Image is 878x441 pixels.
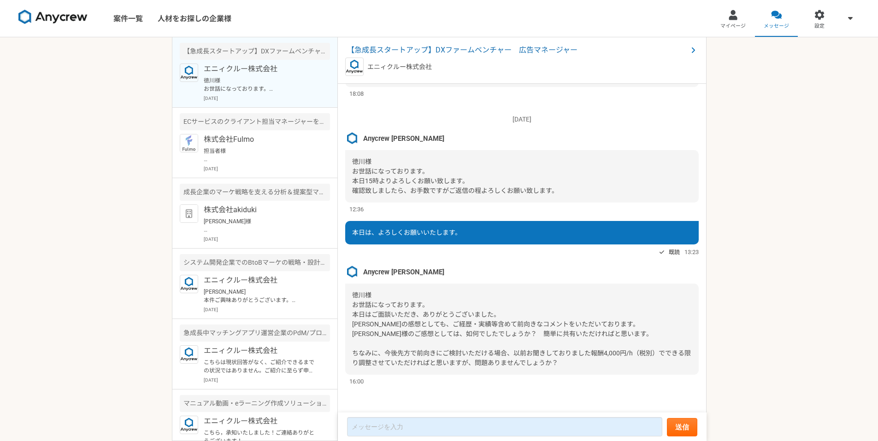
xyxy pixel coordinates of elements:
[204,275,318,286] p: エニィクルー株式会社
[345,58,364,76] img: logo_text_blue_01.png
[204,204,318,215] p: 株式会社akiduki
[204,76,318,93] p: 徳川様 お世話になっております。 本日はご面談いただき、ありがとうございました。 [PERSON_NAME]の感想としても、ご経歴・実績等含めて前向きなコメントをいただいております。 [PERS...
[204,165,330,172] p: [DATE]
[180,345,198,364] img: logo_text_blue_01.png
[349,205,364,214] span: 12:36
[180,184,330,201] div: 成長企業のマーケ戦略を支える分析＆提案型マーケター募集（業務委託）
[18,10,88,24] img: 8DqYSo04kwAAAAASUVORK5CYII=
[204,236,330,243] p: [DATE]
[363,133,444,144] span: Anycrew [PERSON_NAME]
[180,134,198,152] img: icon_01.jpg
[180,395,330,412] div: マニュアル動画・eラーニング作成ソリューション展開ベンチャー マーケティング
[180,325,330,342] div: 急成長中マッチングアプリ運営企業のPdM/プロダクト企画
[204,64,318,75] p: エニィクルー株式会社
[204,345,318,356] p: エニィクルー株式会社
[764,23,789,30] span: メッセージ
[204,147,318,163] p: 担当者様 お世話になります、[PERSON_NAME]です。 内容承知いたしました。 またご縁がございましたら、よろしくお願いいたします。
[667,418,697,436] button: 送信
[204,217,318,234] p: [PERSON_NAME]様 お世話になります、[PERSON_NAME]です。 ご丁寧なご連絡ありがとうございます。 徳川
[720,23,746,30] span: マイページ
[180,113,330,130] div: ECサービスのクライアント担当マネージャーを募集！
[367,62,432,72] p: エニィクルー株式会社
[684,248,699,256] span: 13:23
[180,416,198,434] img: logo_text_blue_01.png
[180,64,198,82] img: logo_text_blue_01.png
[180,43,330,60] div: 【急成長スタートアップ】DXファームベンチャー 広告マネージャー
[345,265,359,279] img: %E3%82%B9%E3%82%AF%E3%83%AA%E3%83%BC%E3%83%B3%E3%82%B7%E3%83%A7%E3%83%83%E3%83%88_2025-08-07_21.4...
[204,95,330,102] p: [DATE]
[204,416,318,427] p: エニィクルー株式会社
[349,377,364,386] span: 16:00
[180,204,198,223] img: default_org_logo-42cde973f59100197ec2c8e796e4974ac8490bb5b08a0eb061ff975e4574aa76.png
[204,377,330,383] p: [DATE]
[204,358,318,375] p: こちらは現状回答がなく、ご紹介できるまでの状況ではありません。ご紹介に至らず申し訳ございません。
[180,275,198,293] img: logo_text_blue_01.png
[345,115,699,124] p: [DATE]
[352,158,558,194] span: 徳川様 お世話になっております。 本日15時よりよろしくお願い致します。 確認致しましたら、お手数ですがご返信の程よろしくお願い致します。
[204,288,318,304] p: [PERSON_NAME] 本件ご興味ありがとうございます。 こちら案件ですが現状別の方で進んでおりご紹介が難しい状況でございます。ご紹介に至らず申し訳ございません。 引き続きよろしくお願い致します。
[349,89,364,98] span: 18:08
[345,132,359,145] img: %E3%82%B9%E3%82%AF%E3%83%AA%E3%83%BC%E3%83%B3%E3%82%B7%E3%83%A7%E3%83%83%E3%83%88_2025-08-07_21.4...
[204,134,318,145] p: 株式会社Fulmo
[814,23,825,30] span: 設定
[204,306,330,313] p: [DATE]
[347,45,688,56] span: 【急成長スタートアップ】DXファームベンチャー 広告マネージャー
[669,247,680,258] span: 既読
[352,291,691,366] span: 徳川様 お世話になっております。 本日はご面談いただき、ありがとうございました。 [PERSON_NAME]の感想としても、ご経歴・実績等含めて前向きなコメントをいただいております。 [PERS...
[363,267,444,277] span: Anycrew [PERSON_NAME]
[352,229,461,236] span: 本日は、よろしくお願いいたします。
[180,254,330,271] div: システム開発企業でのBtoBマーケの戦略・設計や実務までをリードできる人材を募集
